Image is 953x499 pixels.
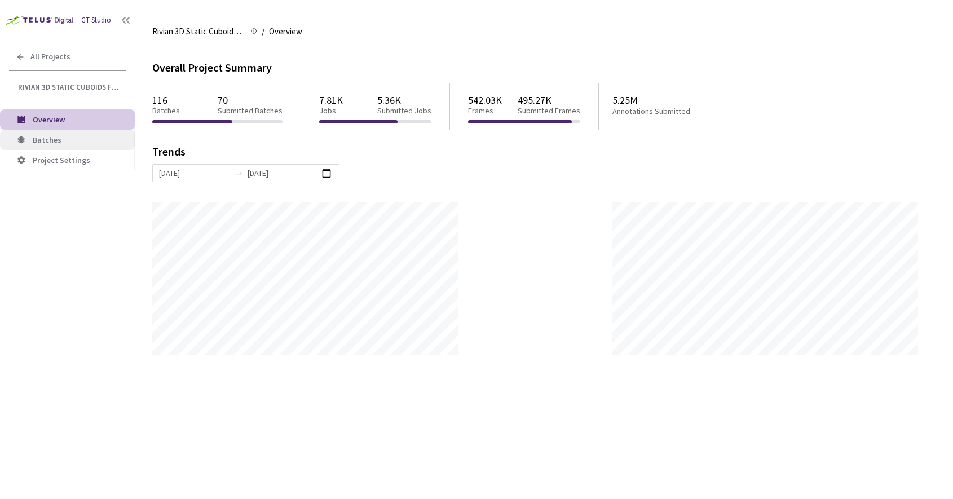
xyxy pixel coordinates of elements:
[468,106,502,116] p: Frames
[218,94,283,106] p: 70
[319,106,343,116] p: Jobs
[377,94,431,106] p: 5.36K
[248,167,318,179] input: End date
[319,94,343,106] p: 7.81K
[612,107,734,116] p: Annotations Submitted
[234,169,243,178] span: swap-right
[152,59,936,76] div: Overall Project Summary
[152,106,180,116] p: Batches
[152,94,180,106] p: 116
[30,52,70,61] span: All Projects
[81,15,111,26] div: GT Studio
[159,167,230,179] input: Start date
[234,169,243,178] span: to
[377,106,431,116] p: Submitted Jobs
[612,94,734,106] p: 5.25M
[269,25,302,38] span: Overview
[18,82,119,92] span: Rivian 3D Static Cuboids fixed[2024-25]
[152,25,244,38] span: Rivian 3D Static Cuboids fixed[2024-25]
[33,155,90,165] span: Project Settings
[218,106,283,116] p: Submitted Batches
[152,146,920,164] div: Trends
[518,94,580,106] p: 495.27K
[468,94,502,106] p: 542.03K
[33,135,61,145] span: Batches
[518,106,580,116] p: Submitted Frames
[262,25,264,38] li: /
[33,114,65,125] span: Overview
